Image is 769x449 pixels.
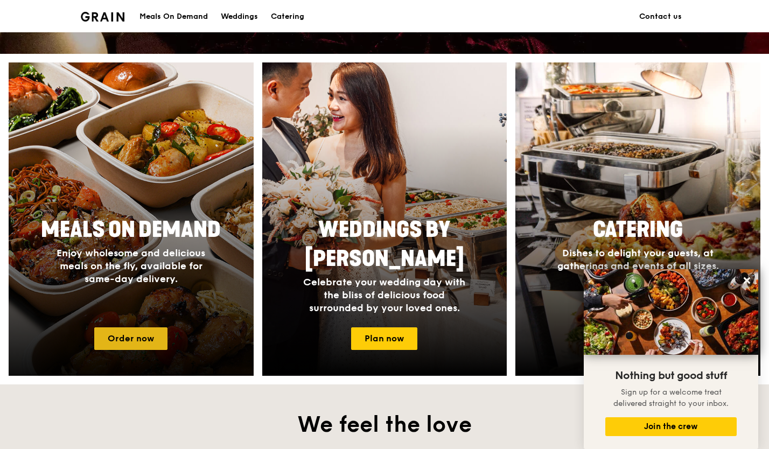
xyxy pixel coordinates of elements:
span: Catering [593,217,683,243]
img: catering-card.e1cfaf3e.jpg [515,62,760,376]
button: Close [738,272,756,289]
a: CateringDishes to delight your guests, at gatherings and events of all sizes.Plan now [515,62,760,376]
a: Plan now [351,327,417,350]
button: Join the crew [605,417,737,436]
span: Enjoy wholesome and delicious meals on the fly, available for same-day delivery. [57,247,205,285]
img: Grain [81,12,124,22]
a: Catering [264,1,311,33]
span: Sign up for a welcome treat delivered straight to your inbox. [613,388,729,408]
div: Weddings [221,1,258,33]
span: Nothing but good stuff [615,369,727,382]
span: Dishes to delight your guests, at gatherings and events of all sizes. [557,247,719,272]
img: weddings-card.4f3003b8.jpg [262,62,507,376]
a: Meals On DemandEnjoy wholesome and delicious meals on the fly, available for same-day delivery.Or... [9,62,254,376]
span: Weddings by [PERSON_NAME] [305,217,464,272]
div: Catering [271,1,304,33]
img: DSC07876-Edit02-Large.jpeg [584,269,758,355]
a: Order now [94,327,167,350]
span: Celebrate your wedding day with the bliss of delicious food surrounded by your loved ones. [303,276,465,314]
a: Weddings by [PERSON_NAME]Celebrate your wedding day with the bliss of delicious food surrounded b... [262,62,507,376]
span: Meals On Demand [41,217,221,243]
a: Contact us [633,1,688,33]
a: Weddings [214,1,264,33]
div: Meals On Demand [139,1,208,33]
